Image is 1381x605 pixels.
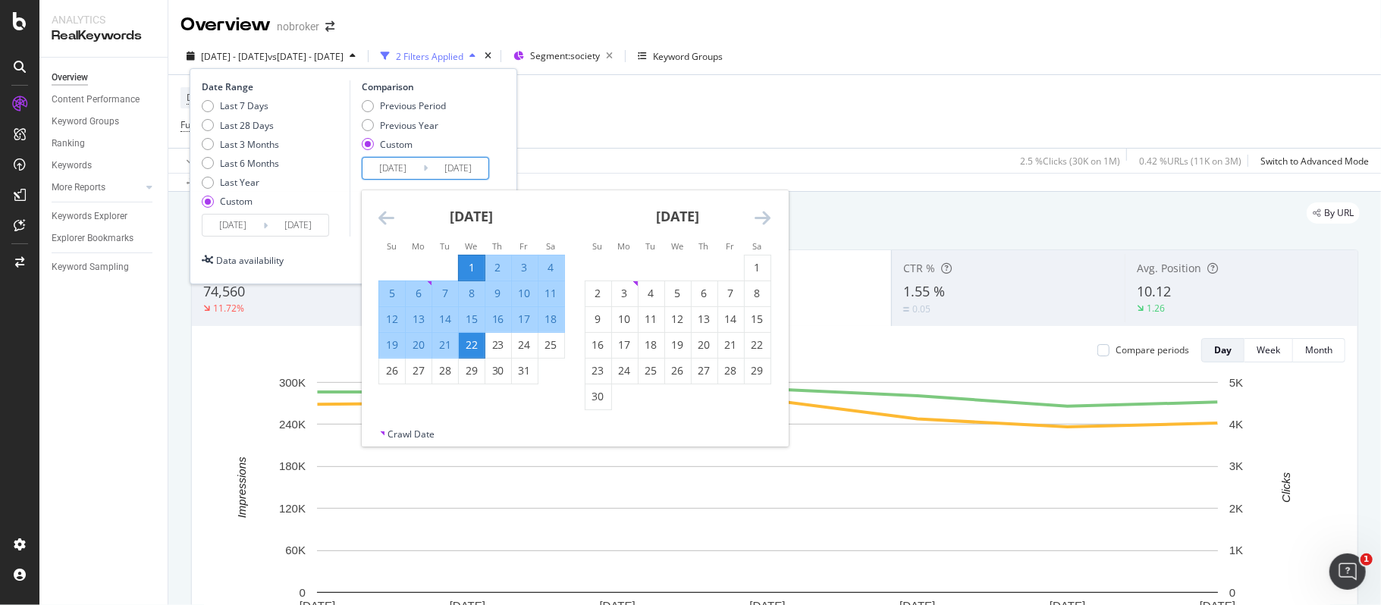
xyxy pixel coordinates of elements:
small: We [465,240,477,252]
td: Choose Thursday, May 30, 2024 as your check-in date. It’s available. [485,358,511,384]
text: 5K [1229,376,1243,389]
div: 13 [692,312,717,327]
td: Choose Sunday, May 26, 2024 as your check-in date. It’s available. [378,358,405,384]
button: Keyword Groups [632,44,729,68]
td: Selected. Sunday, May 5, 2024 [378,281,405,306]
div: 16 [485,312,511,327]
div: 9 [485,286,511,301]
text: 120K [279,502,306,515]
div: Compare periods [1116,343,1189,356]
div: Last Year [202,176,279,189]
strong: [DATE] [450,207,493,225]
small: We [671,240,683,252]
a: Keywords Explorer [52,208,157,224]
small: Tu [440,240,450,252]
a: Keywords [52,158,157,174]
td: Choose Sunday, June 23, 2024 as your check-in date. It’s available. [585,358,611,384]
div: 7 [718,286,744,301]
div: Keyword Sampling [52,259,129,275]
div: Last Year [220,176,259,189]
td: Selected. Thursday, May 2, 2024 [485,255,511,281]
div: 6 [406,286,432,301]
a: More Reports [52,180,142,196]
div: 4 [639,286,664,301]
div: 9 [585,312,611,327]
div: 14 [432,312,458,327]
text: 300K [279,376,306,389]
div: 11 [538,286,564,301]
button: Apply [180,149,224,173]
div: 17 [612,337,638,353]
div: 5 [665,286,691,301]
div: Keywords Explorer [52,208,127,224]
div: Previous Year [380,119,438,132]
div: Crawl Date [388,428,435,440]
div: 16 [585,337,611,353]
td: Selected. Monday, May 6, 2024 [405,281,432,306]
span: Segment: society [530,49,600,62]
text: 4K [1229,418,1243,431]
td: Selected. Saturday, May 4, 2024 [538,255,564,281]
div: Calendar [362,190,788,428]
td: Selected. Thursday, May 9, 2024 [485,281,511,306]
div: 5 [379,286,405,301]
td: Choose Friday, June 21, 2024 as your check-in date. It’s available. [717,332,744,358]
div: 3 [612,286,638,301]
div: RealKeywords [52,27,155,45]
div: Move forward to switch to the next month. [755,208,771,227]
text: 0 [1229,586,1235,599]
div: 26 [379,363,405,378]
td: Choose Monday, June 17, 2024 as your check-in date. It’s available. [611,332,638,358]
div: 19 [665,337,691,353]
td: Choose Saturday, May 25, 2024 as your check-in date. It’s available. [538,332,564,358]
div: Previous Period [362,99,446,112]
div: 15 [745,312,771,327]
td: Choose Monday, June 10, 2024 as your check-in date. It’s available. [611,306,638,332]
input: End Date [268,215,328,236]
div: Last 7 Days [220,99,268,112]
div: 12 [379,312,405,327]
span: Avg. Position [1137,261,1201,275]
small: Mo [412,240,425,252]
div: Switch to Advanced Mode [1260,155,1369,168]
small: Fr [520,240,529,252]
div: Previous Year [362,119,446,132]
td: Selected. Friday, May 17, 2024 [511,306,538,332]
text: 60K [285,544,306,556]
span: 10.12 [1137,282,1171,300]
a: Keyword Sampling [52,259,157,275]
div: 23 [485,337,511,353]
a: Keyword Groups [52,114,157,130]
span: [DATE] - [DATE] [201,50,268,63]
span: 1.55 % [903,282,945,300]
div: Last 3 Months [202,138,279,151]
div: 4 [538,260,564,275]
div: 26 [665,363,691,378]
img: Equal [903,307,909,312]
span: By URL [1324,208,1354,218]
td: Selected as start date. Wednesday, May 1, 2024 [458,255,485,281]
div: 0.42 % URLs ( 11K on 3M ) [1139,155,1241,168]
div: 13 [406,312,432,327]
div: 24 [612,363,638,378]
td: Selected. Tuesday, May 14, 2024 [432,306,458,332]
td: Selected. Tuesday, May 7, 2024 [432,281,458,306]
td: Selected as end date. Wednesday, May 22, 2024 [458,332,485,358]
div: Previous Period [380,99,446,112]
div: 23 [585,363,611,378]
div: 21 [432,337,458,353]
small: Tu [646,240,656,252]
div: 3 [512,260,538,275]
small: Fr [727,240,735,252]
td: Choose Sunday, June 30, 2024 as your check-in date. It’s available. [585,384,611,409]
div: 2.5 % Clicks ( 30K on 1M ) [1020,155,1120,168]
div: Analytics [52,12,155,27]
td: Choose Monday, June 3, 2024 as your check-in date. It’s available. [611,281,638,306]
span: 74,560 [203,282,245,300]
div: arrow-right-arrow-left [325,21,334,32]
div: Last 3 Months [220,138,279,151]
td: Choose Monday, May 27, 2024 as your check-in date. It’s available. [405,358,432,384]
td: Choose Sunday, June 16, 2024 as your check-in date. It’s available. [585,332,611,358]
td: Choose Thursday, June 20, 2024 as your check-in date. It’s available. [691,332,717,358]
td: Selected. Sunday, May 12, 2024 [378,306,405,332]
